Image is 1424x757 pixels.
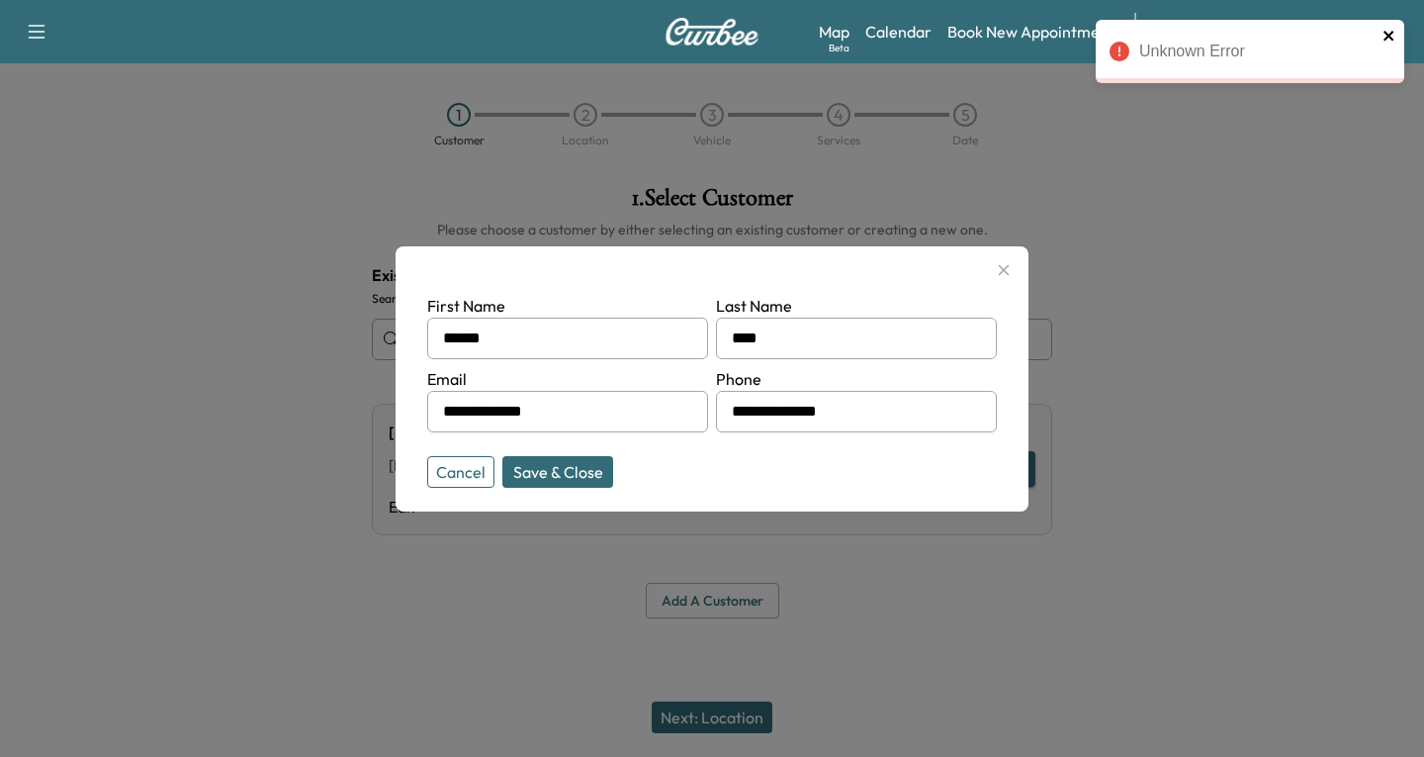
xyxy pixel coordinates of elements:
[829,41,849,55] div: Beta
[865,20,932,44] a: Calendar
[716,369,761,389] label: Phone
[427,369,467,389] label: Email
[1139,40,1377,63] div: Unknown Error
[427,456,494,488] button: Cancel
[665,18,759,46] img: Curbee Logo
[716,296,792,316] label: Last Name
[819,20,849,44] a: MapBeta
[1382,28,1396,44] button: close
[427,296,505,316] label: First Name
[502,456,613,488] button: Save & Close
[947,20,1114,44] a: Book New Appointment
